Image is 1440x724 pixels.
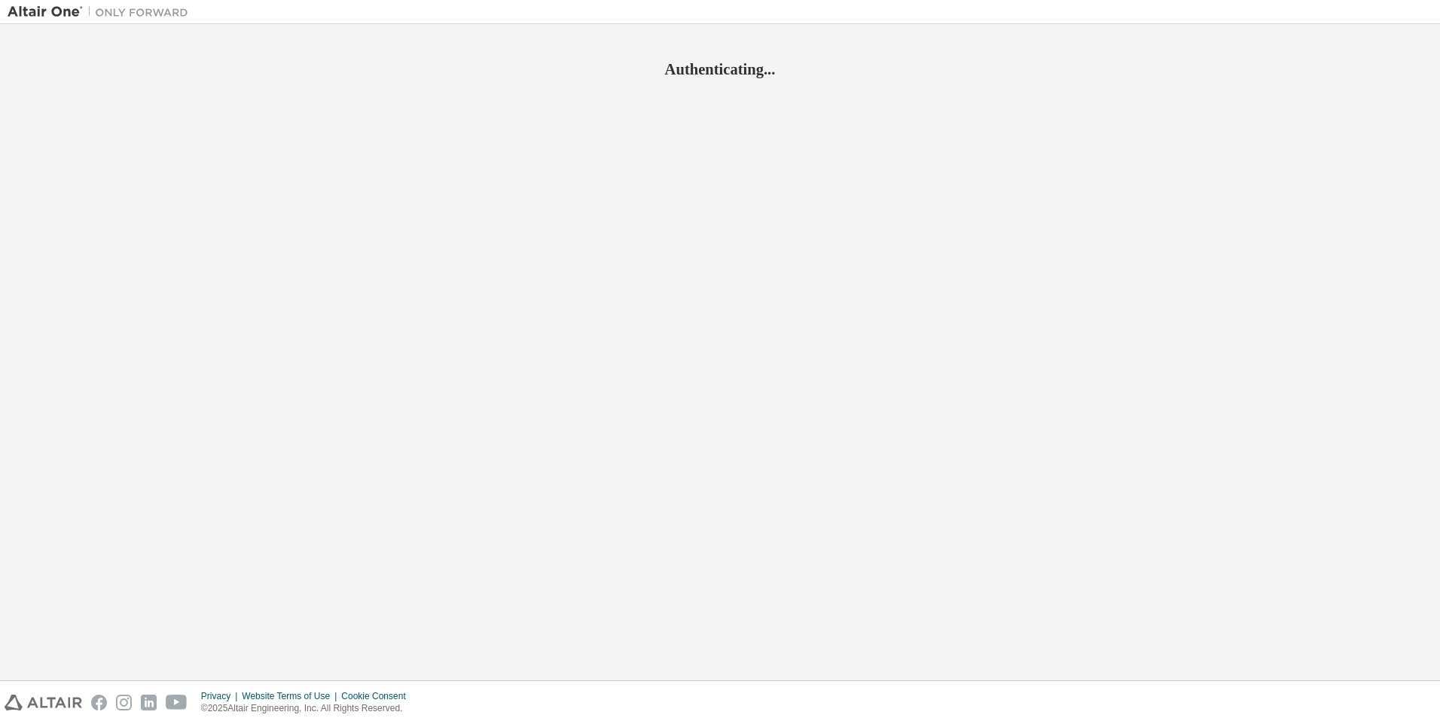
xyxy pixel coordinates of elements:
[242,690,341,702] div: Website Terms of Use
[8,5,196,20] img: Altair One
[201,702,415,715] p: © 2025 Altair Engineering, Inc. All Rights Reserved.
[141,695,157,710] img: linkedin.svg
[341,690,414,702] div: Cookie Consent
[166,695,188,710] img: youtube.svg
[91,695,107,710] img: facebook.svg
[5,695,82,710] img: altair_logo.svg
[8,59,1432,79] h2: Authenticating...
[116,695,132,710] img: instagram.svg
[201,690,242,702] div: Privacy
